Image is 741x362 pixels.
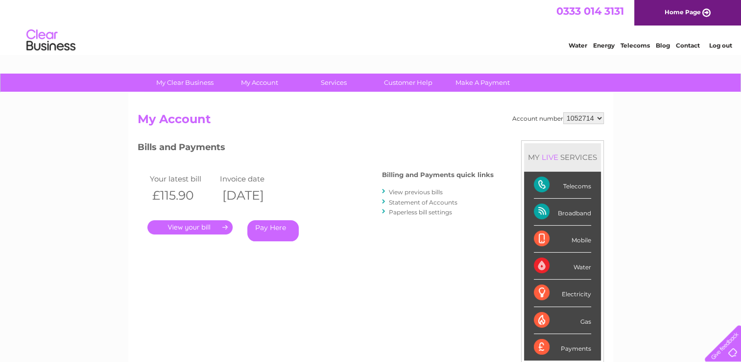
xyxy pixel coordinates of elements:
[524,143,601,171] div: MY SERVICES
[217,185,288,206] th: [DATE]
[676,42,700,49] a: Contact
[534,307,591,334] div: Gas
[540,153,560,162] div: LIVE
[709,42,732,49] a: Log out
[512,112,604,124] div: Account number
[368,74,449,92] a: Customer Help
[442,74,523,92] a: Make A Payment
[389,199,457,206] a: Statement of Accounts
[138,140,494,157] h3: Bills and Payments
[389,208,452,216] a: Paperless bill settings
[534,226,591,253] div: Mobile
[147,220,233,234] a: .
[144,74,225,92] a: My Clear Business
[217,172,288,185] td: Invoice date
[569,42,587,49] a: Water
[293,74,374,92] a: Services
[534,199,591,226] div: Broadband
[534,172,591,199] div: Telecoms
[138,112,604,131] h2: My Account
[593,42,615,49] a: Energy
[656,42,670,49] a: Blog
[26,26,76,55] img: logo.png
[247,220,299,241] a: Pay Here
[556,5,624,17] a: 0333 014 3131
[140,5,602,48] div: Clear Business is a trading name of Verastar Limited (registered in [GEOGRAPHIC_DATA] No. 3667643...
[219,74,300,92] a: My Account
[534,253,591,280] div: Water
[147,185,218,206] th: £115.90
[534,280,591,307] div: Electricity
[389,188,443,196] a: View previous bills
[382,171,494,179] h4: Billing and Payments quick links
[534,334,591,361] div: Payments
[621,42,650,49] a: Telecoms
[147,172,218,185] td: Your latest bill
